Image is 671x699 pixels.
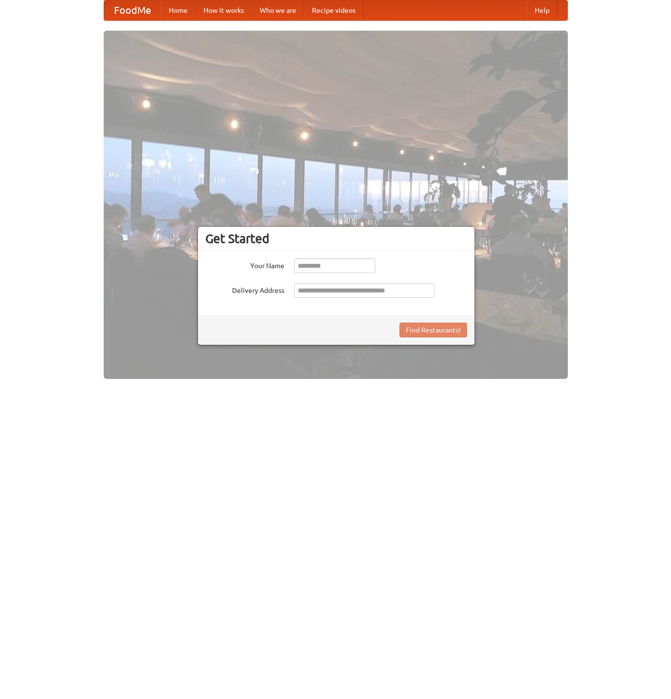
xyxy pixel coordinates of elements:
[205,231,467,246] h3: Get Started
[104,0,161,20] a: FoodMe
[399,323,467,337] button: Find Restaurants!
[205,283,284,295] label: Delivery Address
[161,0,196,20] a: Home
[205,258,284,271] label: Your Name
[252,0,304,20] a: Who we are
[527,0,557,20] a: Help
[196,0,252,20] a: How it works
[304,0,363,20] a: Recipe videos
